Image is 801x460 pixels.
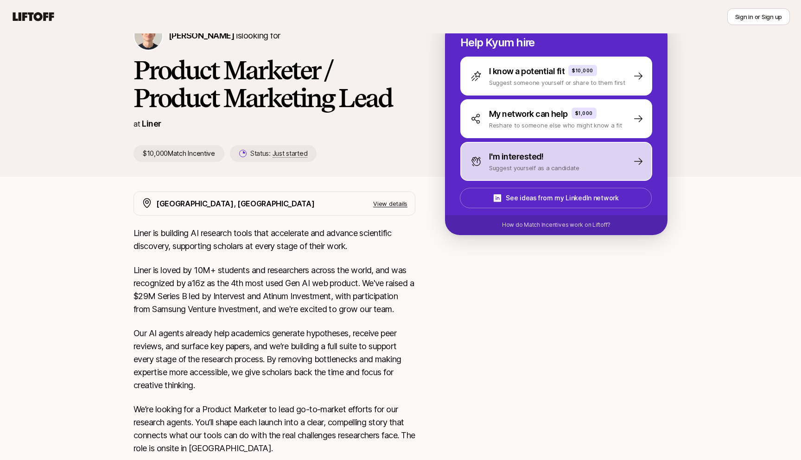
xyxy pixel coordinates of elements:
p: How do Match Incentives work on Liftoff? [502,221,610,229]
p: We’re looking for a Product Marketer to lead go-to-market efforts for our research agents. You’ll... [133,403,415,455]
p: Help Kyum hire [460,36,652,49]
p: I know a potential fit [489,65,565,78]
p: $10,000 Match Incentive [133,145,224,162]
p: I'm interested! [489,150,544,163]
p: [GEOGRAPHIC_DATA], [GEOGRAPHIC_DATA] [156,198,314,210]
p: $10,000 [572,67,593,74]
p: at [133,118,140,130]
button: Sign in or Sign up [727,8,790,25]
p: $1,000 [575,109,593,117]
p: See ideas from my LinkedIn network [506,192,618,204]
p: Liner is building AI research tools that accelerate and advance scientific discovery, supporting ... [133,227,415,253]
p: Suggest yourself as a candidate [489,163,579,172]
p: My network can help [489,108,568,121]
p: Reshare to someone else who might know a fit [489,121,622,130]
p: Suggest someone yourself or share to them first [489,78,625,87]
span: [PERSON_NAME] [169,31,234,40]
button: See ideas from my LinkedIn network [460,188,652,208]
h1: Product Marketer / Product Marketing Lead [133,56,415,112]
span: Just started [273,149,308,158]
p: Liner is loved by 10M+ students and researchers across the world, and was recognized by a16z as t... [133,264,415,316]
a: Liner [142,119,161,128]
p: is looking for [169,29,280,42]
p: Our AI agents already help academics generate hypotheses, receive peer reviews, and surface key p... [133,327,415,392]
p: Status: [250,148,307,159]
p: View details [373,199,407,208]
img: Kyum Kim [134,22,162,50]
